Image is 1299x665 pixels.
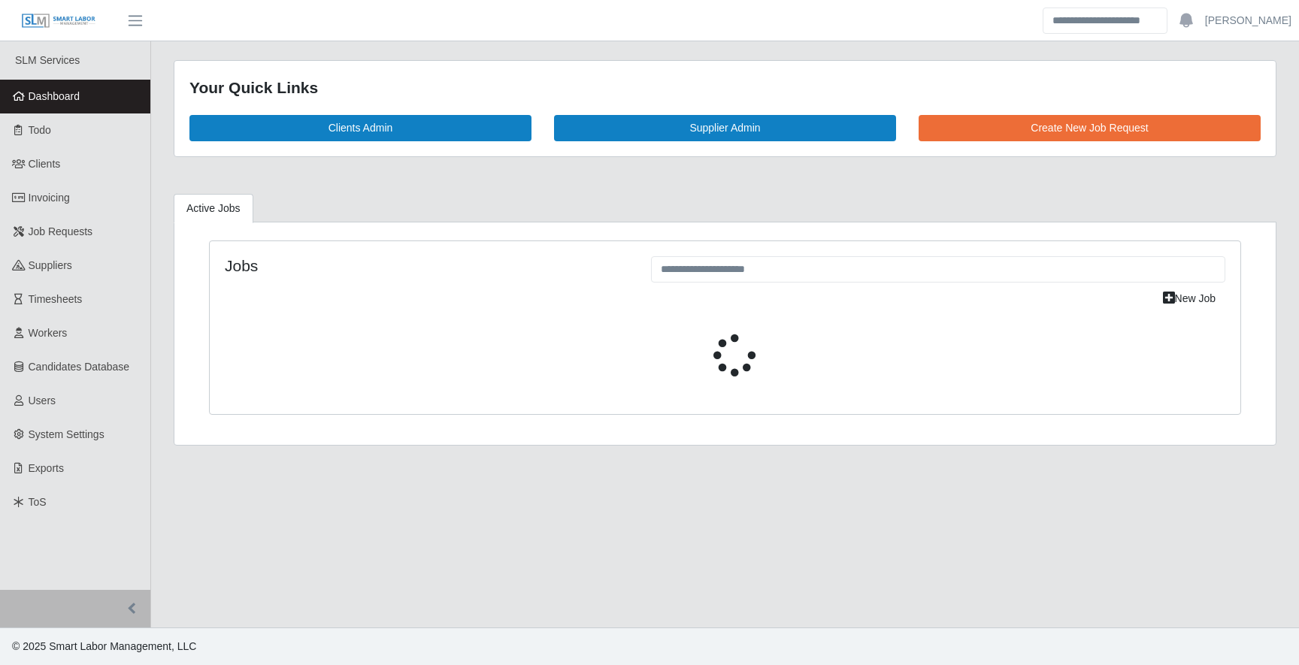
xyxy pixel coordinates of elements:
[1153,286,1225,312] a: New Job
[21,13,96,29] img: SLM Logo
[1205,13,1291,29] a: [PERSON_NAME]
[29,462,64,474] span: Exports
[29,90,80,102] span: Dashboard
[15,54,80,66] span: SLM Services
[919,115,1261,141] a: Create New Job Request
[189,115,531,141] a: Clients Admin
[29,259,72,271] span: Suppliers
[12,640,196,652] span: © 2025 Smart Labor Management, LLC
[29,327,68,339] span: Workers
[225,256,628,275] h4: Jobs
[29,124,51,136] span: Todo
[189,76,1261,100] div: Your Quick Links
[29,158,61,170] span: Clients
[29,293,83,305] span: Timesheets
[29,192,70,204] span: Invoicing
[29,225,93,237] span: Job Requests
[29,496,47,508] span: ToS
[554,115,896,141] a: Supplier Admin
[29,361,130,373] span: Candidates Database
[1043,8,1167,34] input: Search
[29,428,104,440] span: System Settings
[29,394,56,407] span: Users
[174,194,253,223] a: Active Jobs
